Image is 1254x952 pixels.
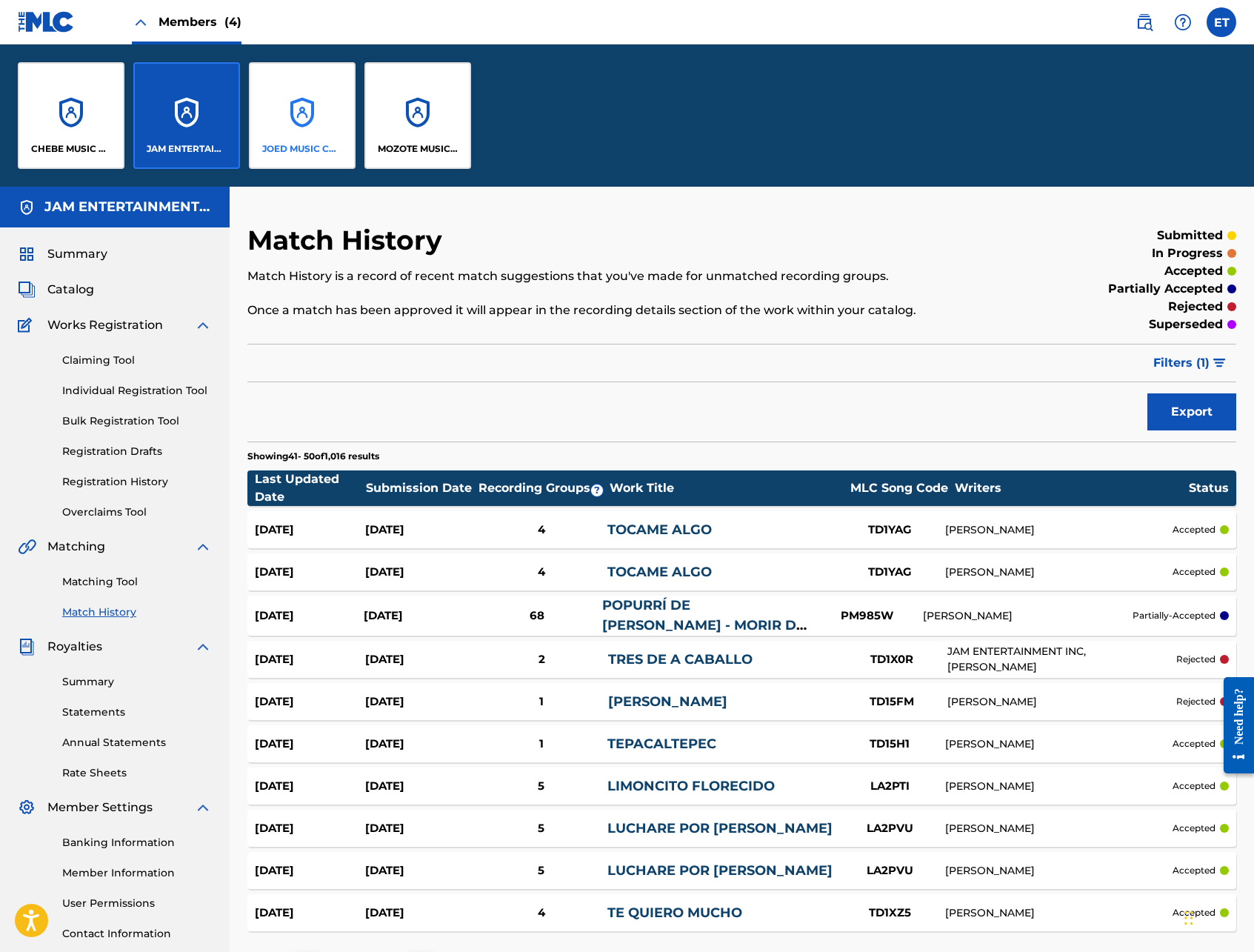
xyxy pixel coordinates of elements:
[1130,7,1159,37] a: Public Search
[1149,316,1223,333] p: superseded
[947,694,1176,710] div: [PERSON_NAME]
[1180,881,1254,952] iframe: Chat Widget
[834,778,945,795] div: LA2PTI
[591,485,603,496] span: ?
[364,608,473,625] div: [DATE]
[1173,906,1215,919] p: accepted
[1157,227,1223,244] p: submitted
[834,736,945,753] div: TD15H1
[194,538,212,556] img: expand
[1147,393,1236,430] button: Export
[945,905,1173,921] div: [PERSON_NAME]
[62,674,212,690] a: Summary
[18,538,36,556] img: Matching
[1173,565,1215,579] p: accepted
[476,693,608,710] div: 1
[607,522,712,538] a: TOCAME ALGO
[255,778,365,795] div: [DATE]
[194,316,212,334] img: expand
[147,142,227,156] p: JAM ENTERTAINMENT INC
[955,479,1189,497] div: Writers
[224,15,241,29] span: (4)
[194,638,212,656] img: expand
[834,862,945,879] div: LA2PVU
[47,281,94,299] span: Catalog
[476,651,608,668] div: 2
[1133,609,1215,622] p: partially-accepted
[834,564,945,581] div: TD1YAG
[1168,298,1223,316] p: rejected
[62,926,212,942] a: Contact Information
[247,224,450,257] h2: Match History
[602,597,805,673] a: POPURRÍ DE [PERSON_NAME] - MORIR DE AMOR / HAZME OLVIDARLA / UNA VEZ MAS
[18,638,36,656] img: Royalties
[62,574,212,590] a: Matching Tool
[812,608,923,625] div: PM985W
[365,693,476,710] div: [DATE]
[364,62,471,169] a: AccountsMOZOTE MUSIC CORP.
[475,820,607,837] div: 5
[1207,7,1236,37] div: User Menu
[18,11,75,33] img: MLC Logo
[476,479,610,497] div: Recording Groups
[1173,822,1215,835] p: accepted
[475,905,607,922] div: 4
[365,778,476,795] div: [DATE]
[18,316,37,334] img: Works Registration
[47,538,105,556] span: Matching
[1189,479,1229,497] div: Status
[475,564,607,581] div: 4
[62,735,212,750] a: Annual Statements
[607,778,775,794] a: LIMONCITO FLORECIDO
[1173,523,1215,536] p: accepted
[62,383,212,399] a: Individual Registration Tool
[1164,262,1223,280] p: accepted
[31,142,112,156] p: CHEBE MUSIC CORP.
[947,644,1176,675] div: JAM ENTERTAINMENT INC, [PERSON_NAME]
[247,450,379,463] p: Showing 41 - 50 of 1,016 results
[365,905,476,922] div: [DATE]
[607,905,742,921] a: TE QUIERO MUCHO
[62,865,212,881] a: Member Information
[945,522,1173,538] div: [PERSON_NAME]
[255,608,364,625] div: [DATE]
[255,905,365,922] div: [DATE]
[255,736,365,753] div: [DATE]
[18,245,107,263] a: SummarySummary
[475,522,607,539] div: 4
[923,608,1133,624] div: [PERSON_NAME]
[834,905,945,922] div: TD1XZ5
[247,267,1009,285] p: Match History is a record of recent match suggestions that you've made for unmatched recording gr...
[62,765,212,781] a: Rate Sheets
[62,353,212,368] a: Claiming Tool
[255,651,365,668] div: [DATE]
[247,302,1009,319] p: Once a match has been approved it will appear in the recording details section of the work within...
[608,651,753,668] a: TRES DE A CABALLO
[18,245,36,263] img: Summary
[1144,344,1236,382] button: Filters (1)
[1176,653,1215,666] p: rejected
[1135,13,1153,31] img: search
[607,736,716,752] a: TEPACALTEPEC
[62,505,212,520] a: Overclaims Tool
[18,199,36,216] img: Accounts
[1152,244,1223,262] p: in progress
[475,736,607,753] div: 1
[1173,779,1215,793] p: accepted
[365,862,476,879] div: [DATE]
[607,862,833,879] a: LUCHARE POR [PERSON_NAME]
[1213,666,1254,785] iframe: Resource Center
[255,820,365,837] div: [DATE]
[472,608,602,625] div: 68
[62,605,212,620] a: Match History
[62,705,212,720] a: Statements
[1174,13,1192,31] img: help
[378,142,458,156] p: MOZOTE MUSIC CORP.
[18,799,36,816] img: Member Settings
[365,651,476,668] div: [DATE]
[249,62,356,169] a: AccountsJOED MUSIC CORP.
[133,62,240,169] a: AccountsJAM ENTERTAINMENT INC
[1168,7,1198,37] div: Help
